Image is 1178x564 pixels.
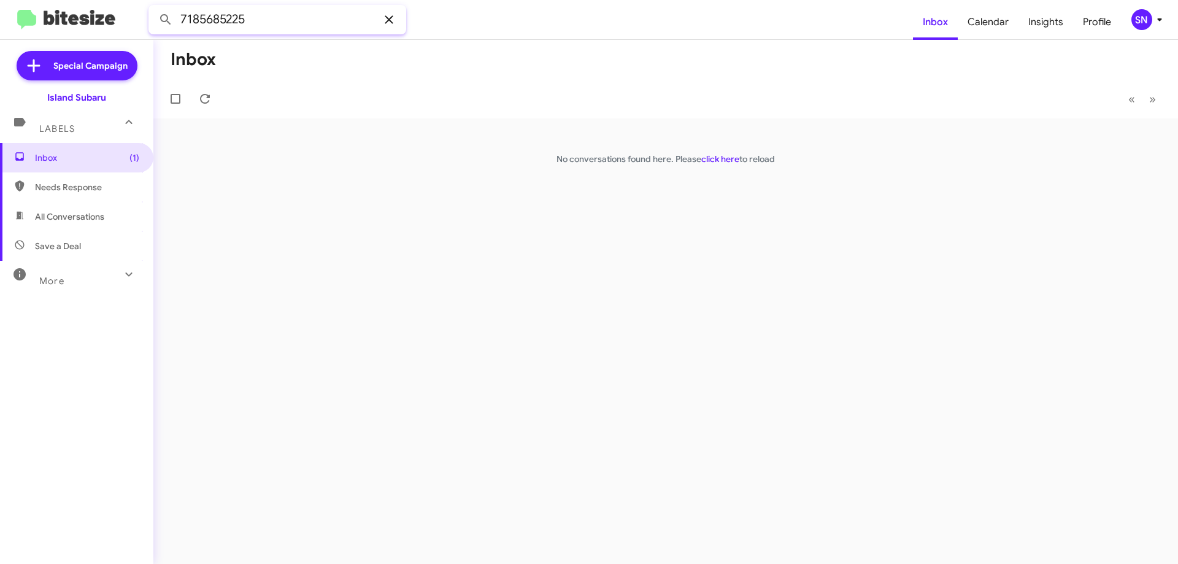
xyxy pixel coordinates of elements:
[148,5,406,34] input: Search
[1018,4,1073,40] a: Insights
[1142,87,1163,112] button: Next
[958,4,1018,40] a: Calendar
[1073,4,1121,40] a: Profile
[35,152,139,164] span: Inbox
[701,153,739,164] a: click here
[153,153,1178,165] p: No conversations found here. Please to reload
[1149,91,1156,107] span: »
[17,51,137,80] a: Special Campaign
[39,276,64,287] span: More
[53,60,128,72] span: Special Campaign
[35,240,81,252] span: Save a Deal
[913,4,958,40] a: Inbox
[39,123,75,134] span: Labels
[1122,87,1163,112] nav: Page navigation example
[1121,87,1142,112] button: Previous
[1121,9,1165,30] button: SN
[35,211,104,223] span: All Conversations
[47,91,106,104] div: Island Subaru
[35,181,139,193] span: Needs Response
[1131,9,1152,30] div: SN
[1128,91,1135,107] span: «
[171,50,216,69] h1: Inbox
[129,152,139,164] span: (1)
